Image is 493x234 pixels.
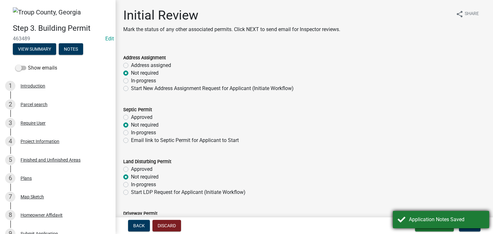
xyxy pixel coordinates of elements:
[131,137,239,144] label: Email link to Septic Permit for Applicant to Start
[152,220,181,231] button: Discard
[21,158,81,162] div: Finished and Unfinished Areas
[131,173,159,181] label: Not required
[5,118,15,128] div: 3
[123,108,152,112] label: Septic Permit
[21,121,46,125] div: Require User
[465,10,479,18] span: Share
[13,43,56,55] button: View Summary
[59,47,83,52] wm-modal-confirm: Notes
[451,8,484,20] button: shareShare
[5,155,15,165] div: 5
[131,62,171,69] label: Address assigned
[105,36,114,42] a: Edit
[105,36,114,42] wm-modal-confirm: Edit Application Number
[5,173,15,183] div: 6
[131,85,294,92] label: Start New Address Assignment Request for Applicant (Initiate Workflow)
[131,113,152,121] label: Approved
[15,64,57,72] label: Show emails
[131,69,159,77] label: Not required
[5,192,15,202] div: 7
[13,47,56,52] wm-modal-confirm: Summary
[21,176,32,180] div: Plans
[456,10,463,18] i: share
[133,223,145,228] span: Back
[21,84,45,88] div: Introduction
[13,24,110,33] h4: Step 3. Building Permit
[409,216,484,223] div: Application Notes Saved
[5,99,15,110] div: 2
[131,165,152,173] label: Approved
[21,195,44,199] div: Map Sketch
[131,188,246,196] label: Start LDP Request for Applicant (Initiate Workflow)
[131,121,159,129] label: Not required
[13,7,81,17] img: Troup County, Georgia
[123,212,158,216] label: Driveway Permit
[13,36,103,42] span: 463489
[5,81,15,91] div: 1
[123,26,340,33] p: Mark the status of any other associated permits. Click NEXT to send email for Inspector reviews.
[5,136,15,146] div: 4
[123,56,166,60] label: Address Assignment
[21,102,48,107] div: Parcel search
[21,213,63,217] div: Homeowner Affidavit
[59,43,83,55] button: Notes
[131,77,156,85] label: In-progress
[123,8,340,23] h1: Initial Review
[131,181,156,188] label: In-progress
[21,139,59,144] div: Project Information
[5,210,15,220] div: 8
[123,160,171,164] label: Land Disturbing Permit
[128,220,150,231] button: Back
[131,129,156,137] label: In-progress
